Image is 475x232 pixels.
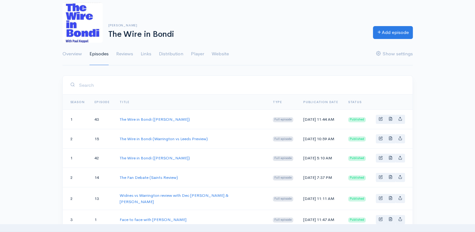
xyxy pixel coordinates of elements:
[376,43,413,65] a: Show settings
[79,79,405,91] input: Search
[159,43,183,65] a: Distribution
[376,173,405,182] div: Basic example
[89,129,115,148] td: 15
[376,215,405,224] div: Basic example
[63,168,90,187] td: 2
[298,168,343,187] td: [DATE] 7:37 PM
[62,43,82,65] a: Overview
[120,117,190,122] a: The Wire in Bondi ([PERSON_NAME])
[273,136,293,141] span: Full episode
[94,100,110,104] a: Episode
[116,43,133,65] a: Reviews
[376,194,405,203] div: Basic example
[141,43,151,65] a: Links
[120,136,208,141] a: The Wire in Bondi (Warrington vs Leeds Preview)
[120,175,178,180] a: The Fan Debate (Saints Review)
[63,148,90,168] td: 1
[89,168,115,187] td: 14
[348,100,362,104] span: Status
[373,26,413,39] a: Add episode
[120,217,186,222] a: Face to face with [PERSON_NAME]
[376,115,405,124] div: Basic example
[120,100,129,104] a: Title
[376,134,405,143] div: Basic example
[63,210,90,229] td: 3
[348,117,366,122] span: Published
[89,43,109,65] a: Episodes
[108,30,365,39] h1: The Wire in Bondi
[298,210,343,229] td: [DATE] 11:47 AM
[120,155,190,161] a: The Wire in Bondi ([PERSON_NAME])
[348,196,366,202] span: Published
[298,129,343,148] td: [DATE] 10:59 AM
[273,100,282,104] a: Type
[273,196,293,202] span: Full episode
[298,110,343,129] td: [DATE] 11:44 AM
[63,187,90,210] td: 2
[63,110,90,129] td: 1
[273,117,293,122] span: Full episode
[348,218,366,223] span: Published
[303,100,338,104] a: Publication date
[273,175,293,180] span: Full episode
[348,136,366,141] span: Published
[191,43,204,65] a: Player
[298,187,343,210] td: [DATE] 11:11 AM
[348,156,366,161] span: Published
[63,129,90,148] td: 2
[298,148,343,168] td: [DATE] 5:10 AM
[89,110,115,129] td: 43
[89,210,115,229] td: 1
[108,24,365,27] h6: [PERSON_NAME]
[376,154,405,163] div: Basic example
[273,218,293,223] span: Full episode
[70,100,85,104] a: Season
[348,175,366,180] span: Published
[89,187,115,210] td: 13
[89,148,115,168] td: 42
[212,43,229,65] a: Website
[120,193,229,204] a: Widnes vs Warrington review with Dec [PERSON_NAME] & [PERSON_NAME]
[273,156,293,161] span: Full episode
